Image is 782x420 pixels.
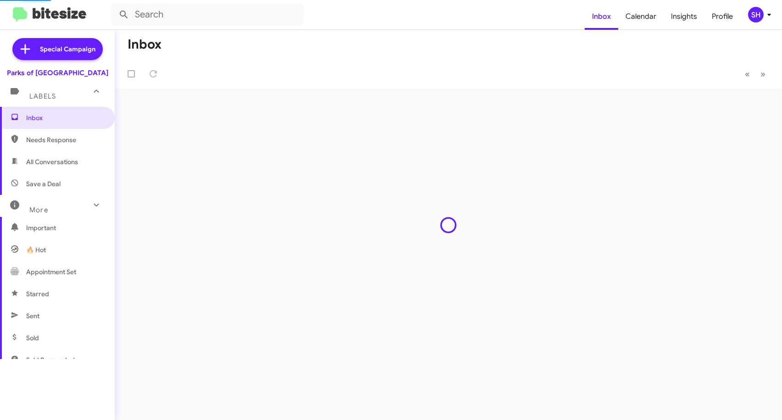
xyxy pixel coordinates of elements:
span: » [760,68,765,80]
nav: Page navigation example [740,65,771,83]
span: Labels [29,92,56,100]
span: Sold Responded [26,355,75,365]
a: Special Campaign [12,38,103,60]
div: SH [748,7,764,22]
div: Parks of [GEOGRAPHIC_DATA] [7,68,108,77]
span: « [745,68,750,80]
span: Inbox [26,113,104,122]
span: Appointment Set [26,267,76,276]
input: Search [111,4,304,26]
a: Inbox [585,3,618,30]
span: More [29,206,48,214]
span: Sold [26,333,39,343]
span: 🔥 Hot [26,245,46,254]
span: Needs Response [26,135,104,144]
span: All Conversations [26,157,78,166]
button: SH [740,7,772,22]
span: Starred [26,289,49,298]
button: Next [755,65,771,83]
a: Insights [664,3,704,30]
button: Previous [739,65,755,83]
span: Special Campaign [40,44,95,54]
a: Profile [704,3,740,30]
a: Calendar [618,3,664,30]
h1: Inbox [128,37,162,52]
span: Sent [26,311,39,321]
span: Important [26,223,104,232]
span: Save a Deal [26,179,61,188]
